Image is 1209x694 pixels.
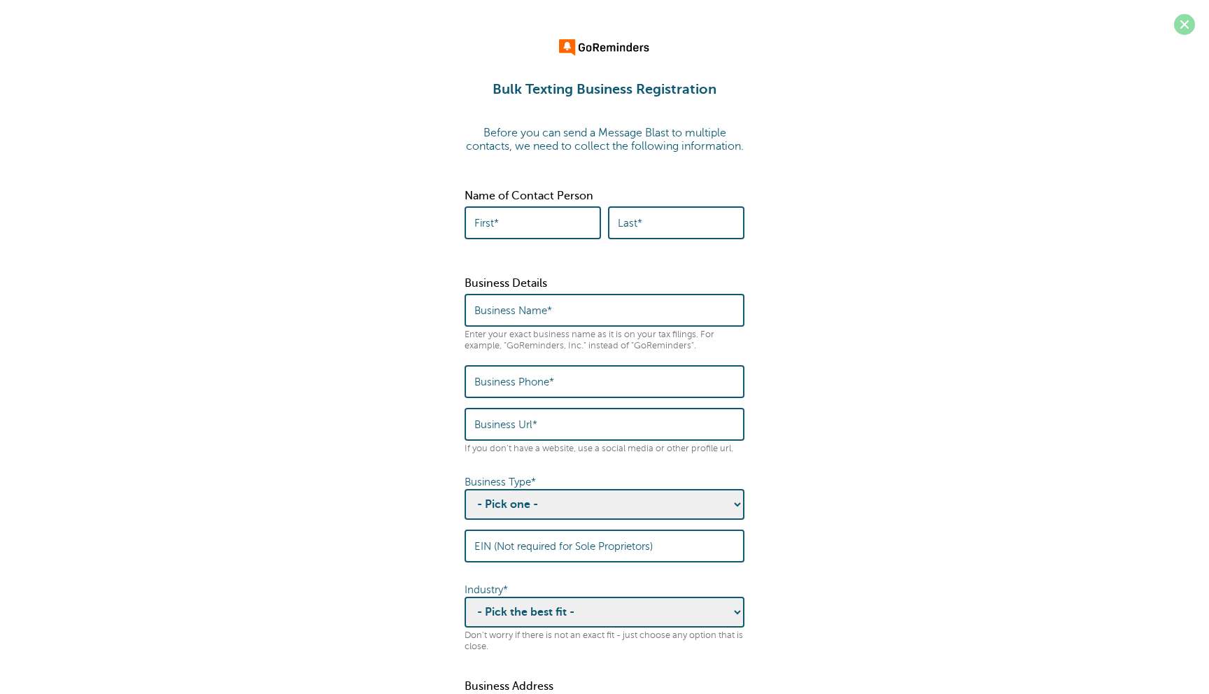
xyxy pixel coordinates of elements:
label: Business Type* [465,476,536,488]
p: Before you can send a Message Blast to multiple contacts, we need to collect the following inform... [465,127,744,153]
label: Business Url* [474,418,537,431]
label: Business Name* [474,304,552,317]
p: If you don't have a website, use a social media or other profile url. [465,444,744,454]
h1: Bulk Texting Business Registration [14,81,1195,98]
p: Business Details [465,277,744,290]
p: Enter your exact business name as it is on your tax filings. For example, "GoReminders, Inc." ins... [465,330,744,351]
label: Business Phone* [474,376,554,388]
label: Industry* [465,584,508,595]
p: Name of Contact Person [465,190,744,203]
p: Business Address [465,680,744,693]
label: EIN (Not required for Sole Proprietors) [474,540,653,553]
label: Last* [618,217,642,229]
p: Don't worry if there is not an exact fit - just choose any option that is close. [465,630,744,652]
label: First* [474,217,499,229]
